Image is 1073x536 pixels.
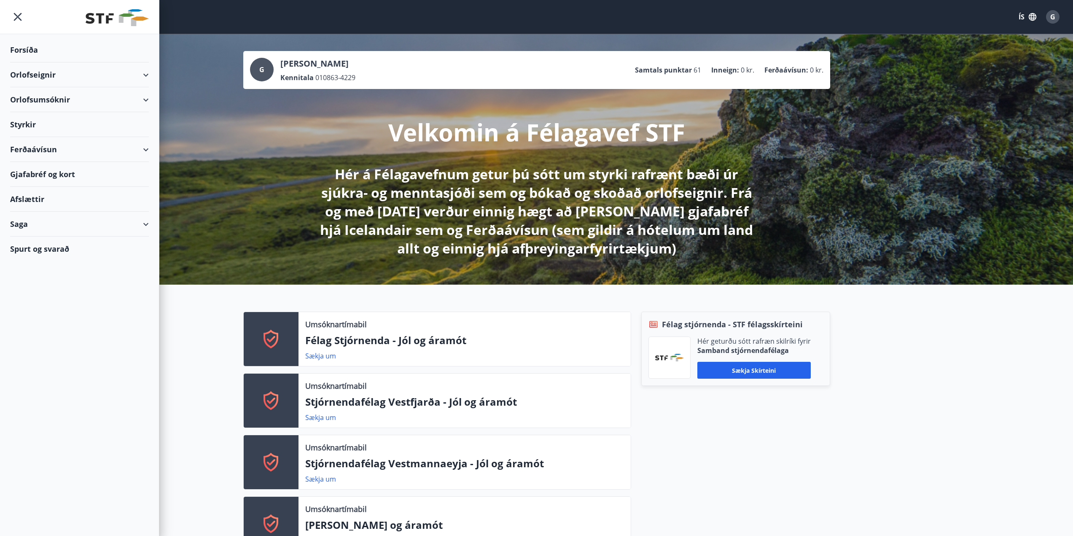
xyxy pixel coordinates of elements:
[280,73,314,82] p: Kennitala
[697,346,811,355] p: Samband stjórnendafélaga
[635,65,692,75] p: Samtals punktar
[1043,7,1063,27] button: G
[10,237,149,261] div: Spurt og svarað
[305,333,624,347] p: Félag Stjórnenda - Jól og áramót
[741,65,754,75] span: 0 kr.
[711,65,739,75] p: Inneign :
[305,442,367,453] p: Umsóknartímabil
[305,351,336,361] a: Sækja um
[10,62,149,87] div: Orlofseignir
[305,380,367,391] p: Umsóknartímabil
[315,73,355,82] span: 010863-4229
[305,504,367,514] p: Umsóknartímabil
[1014,9,1041,24] button: ÍS
[10,162,149,187] div: Gjafabréf og kort
[10,187,149,212] div: Afslættir
[10,212,149,237] div: Saga
[694,65,701,75] span: 61
[388,116,685,148] p: Velkomin á Félagavef STF
[314,165,759,258] p: Hér á Félagavefnum getur þú sótt um styrki rafrænt bæði úr sjúkra- og menntasjóði sem og bókað og...
[305,518,624,532] p: [PERSON_NAME] og áramót
[10,137,149,162] div: Ferðaávísun
[810,65,823,75] span: 0 kr.
[10,38,149,62] div: Forsíða
[305,474,336,484] a: Sækja um
[305,413,336,422] a: Sækja um
[86,9,149,26] img: union_logo
[10,112,149,137] div: Styrkir
[764,65,808,75] p: Ferðaávísun :
[259,65,264,74] span: G
[10,87,149,112] div: Orlofsumsóknir
[697,337,811,346] p: Hér geturðu sótt rafræn skilríki fyrir
[305,319,367,330] p: Umsóknartímabil
[662,319,803,330] span: Félag stjórnenda - STF félagsskírteini
[280,58,355,70] p: [PERSON_NAME]
[305,395,624,409] p: Stjórnendafélag Vestfjarða - Jól og áramót
[697,362,811,379] button: Sækja skírteini
[1050,12,1055,22] span: G
[655,354,684,361] img: vjCaq2fThgY3EUYqSgpjEiBg6WP39ov69hlhuPVN.png
[10,9,25,24] button: menu
[305,456,624,471] p: Stjórnendafélag Vestmannaeyja - Jól og áramót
